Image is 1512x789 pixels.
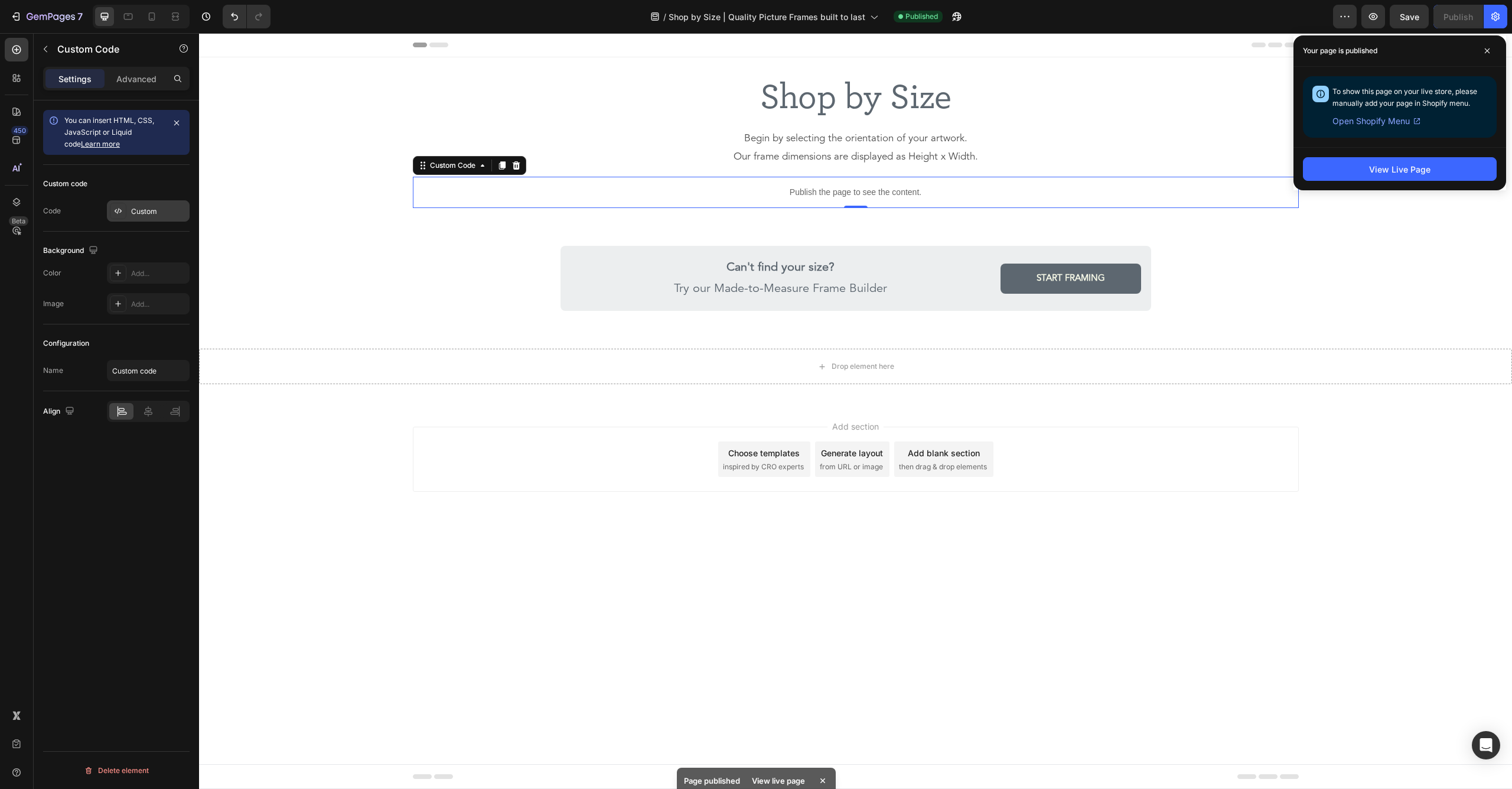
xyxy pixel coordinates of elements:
p: Advanced [116,73,157,85]
div: Custom Code [229,127,279,138]
p: Publish the page to see the content. [214,153,1100,165]
p: 7 [77,9,83,24]
span: Shop by Size | Quality Picture Frames built to last [669,11,865,23]
div: View live page [745,772,812,789]
div: Beta [9,216,28,226]
button: Publish [1433,5,1483,28]
a: Learn more [81,139,120,148]
button: Save [1390,5,1429,28]
div: Open Intercom Messenger [1472,731,1500,759]
strong: Can't find your size? [527,229,636,241]
span: Published [905,11,938,22]
p: Custom Code [57,42,158,56]
span: inspired by CRO experts [524,428,605,439]
p: Settings [58,73,92,85]
p: Try our Made-to-Measure Frame Builder [373,224,791,267]
div: Add... [131,268,187,279]
div: Align [43,404,77,420]
div: Color [43,268,61,278]
div: Publish [1443,11,1473,23]
span: / [663,11,666,23]
button: View Live Page [1303,157,1497,181]
span: Add section [628,387,685,400]
div: Configuration [43,338,89,349]
span: To show this page on your live store, please manually add your page in Shopify menu. [1332,87,1477,108]
span: You can insert HTML, CSS, JavaScript or Liquid code [64,116,154,148]
div: Add... [131,299,187,310]
a: Start Framing [801,230,942,261]
div: Generate layout [622,414,684,426]
button: Delete element [43,761,190,780]
div: Drop element here [633,329,695,338]
h2: Shop by Size [214,43,1100,86]
div: Custom [131,206,187,217]
div: Choose templates [529,414,601,426]
div: Background [43,243,100,259]
button: 7 [5,5,88,28]
span: Open Shopify Menu [1332,114,1410,128]
div: Name [43,365,63,376]
div: 450 [11,126,28,135]
span: Save [1400,12,1419,22]
div: View Live Page [1369,163,1430,176]
iframe: Design area [199,33,1512,789]
span: from URL or image [621,428,684,439]
div: Add blank section [709,414,781,426]
div: Delete element [84,764,149,778]
p: Page published [684,775,740,787]
p: Begin by selecting the orientation of your artwork. Our frame dimensions are displayed as Height ... [215,97,1099,133]
div: Undo/Redo [223,5,271,28]
span: then drag & drop elements [700,428,788,439]
p: Start Framing [838,238,906,254]
div: Custom code [43,178,87,189]
div: Image [43,298,64,309]
div: Code [43,206,61,216]
p: Your page is published [1303,45,1377,57]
